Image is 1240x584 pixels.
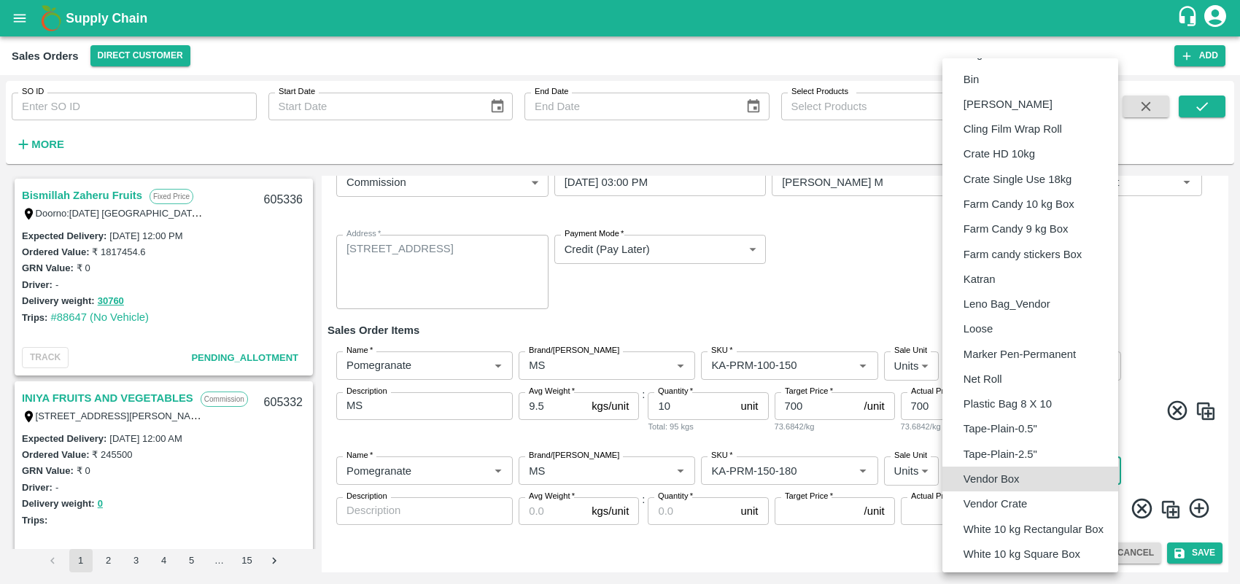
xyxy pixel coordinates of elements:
[964,196,1074,212] p: Farm Candy 10 kg Box
[964,521,1104,537] p: White 10 kg Rectangular Box
[964,96,1053,112] p: [PERSON_NAME]
[964,471,1020,487] p: Vendor Box
[964,546,1080,562] p: White 10 kg Square Box
[964,271,996,287] p: Katran
[964,346,1076,362] p: Marker Pen-Permanent
[964,396,1052,412] p: Plastic Bag 8 X 10
[964,246,1082,262] p: Farm candy stickers Box
[964,171,1072,187] p: Crate Single Use 18kg
[964,121,1062,137] p: Cling Film Wrap Roll
[964,296,1050,312] p: Leno Bag_Vendor
[964,496,1027,512] p: Vendor Crate
[964,71,979,87] p: Bin
[964,321,993,337] p: Loose
[964,446,1037,462] p: Tape-Plain-2.5"
[964,421,1037,437] p: Tape-Plain-0.5"
[964,146,1035,162] p: Crate HD 10kg
[964,221,1069,237] p: Farm Candy 9 kg Box
[964,371,1002,387] p: Net Roll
